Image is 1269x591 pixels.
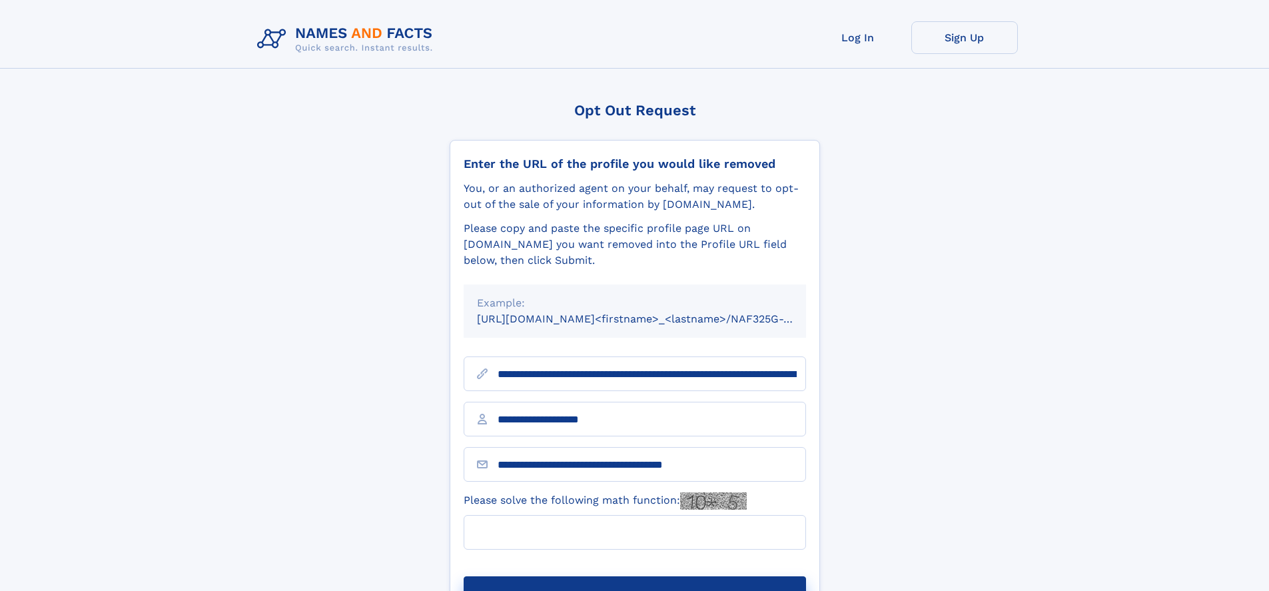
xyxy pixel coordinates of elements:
[450,102,820,119] div: Opt Out Request
[805,21,911,54] a: Log In
[464,221,806,269] div: Please copy and paste the specific profile page URL on [DOMAIN_NAME] you want removed into the Pr...
[464,181,806,213] div: You, or an authorized agent on your behalf, may request to opt-out of the sale of your informatio...
[464,492,747,510] label: Please solve the following math function:
[477,312,831,325] small: [URL][DOMAIN_NAME]<firstname>_<lastname>/NAF325G-xxxxxxxx
[464,157,806,171] div: Enter the URL of the profile you would like removed
[252,21,444,57] img: Logo Names and Facts
[911,21,1018,54] a: Sign Up
[477,295,793,311] div: Example:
